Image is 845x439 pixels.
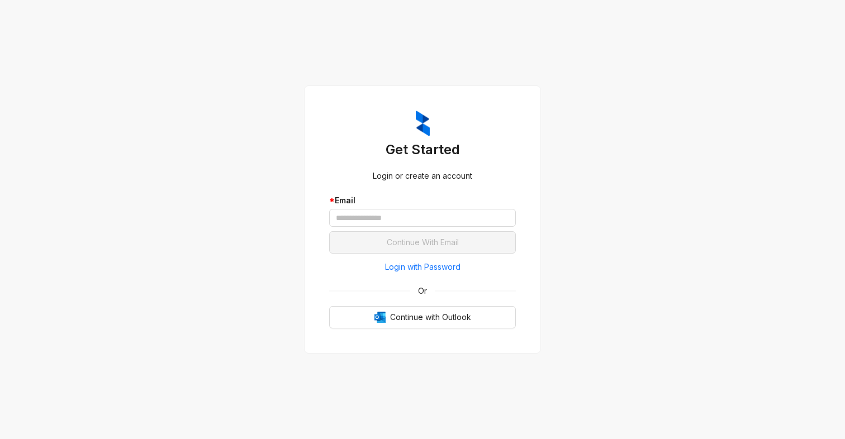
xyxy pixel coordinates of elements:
button: Login with Password [329,258,516,276]
span: Login with Password [385,261,461,273]
button: Continue With Email [329,231,516,254]
div: Login or create an account [329,170,516,182]
h3: Get Started [329,141,516,159]
div: Email [329,194,516,207]
img: Outlook [374,312,386,323]
img: ZumaIcon [416,111,430,136]
button: OutlookContinue with Outlook [329,306,516,328]
span: Or [410,285,435,297]
span: Continue with Outlook [390,311,471,323]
